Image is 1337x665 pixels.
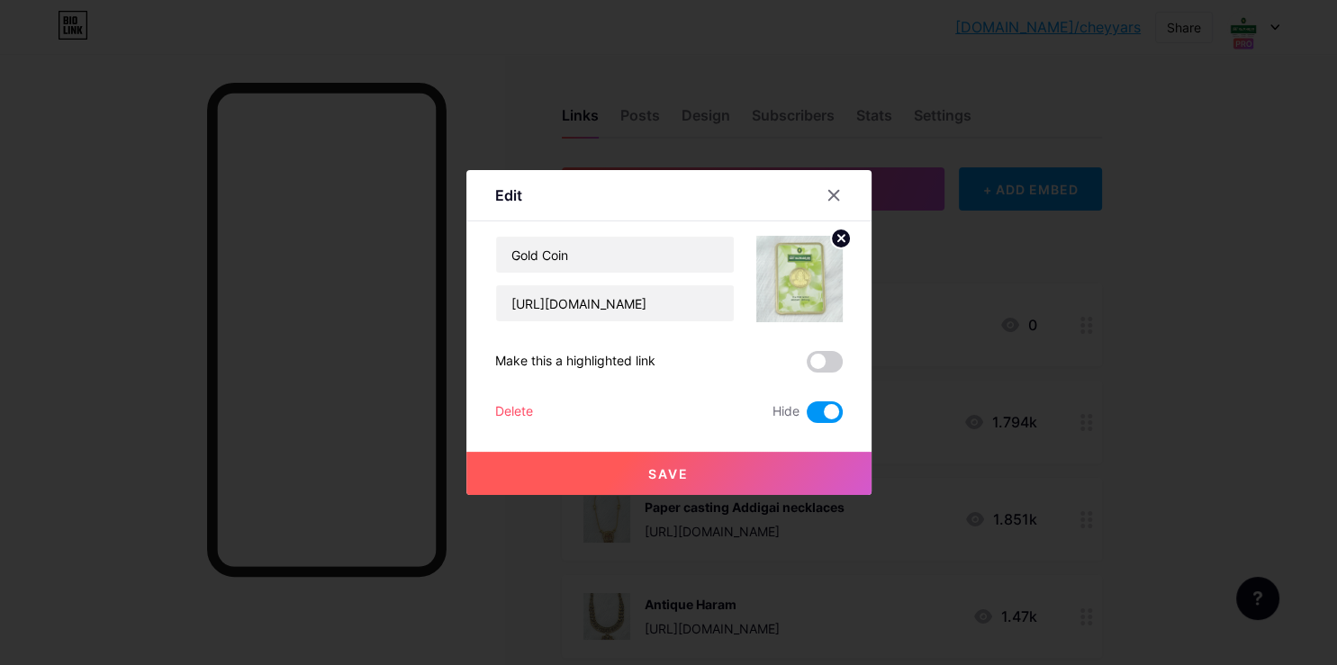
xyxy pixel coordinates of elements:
button: Save [466,452,872,495]
img: link_thumbnail [756,236,843,322]
span: Hide [772,401,799,423]
div: Delete [495,401,533,423]
input: Title [496,237,734,273]
div: Edit [495,184,522,206]
input: URL [496,285,734,321]
div: Make this a highlighted link [495,351,655,373]
span: Save [648,466,689,481]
